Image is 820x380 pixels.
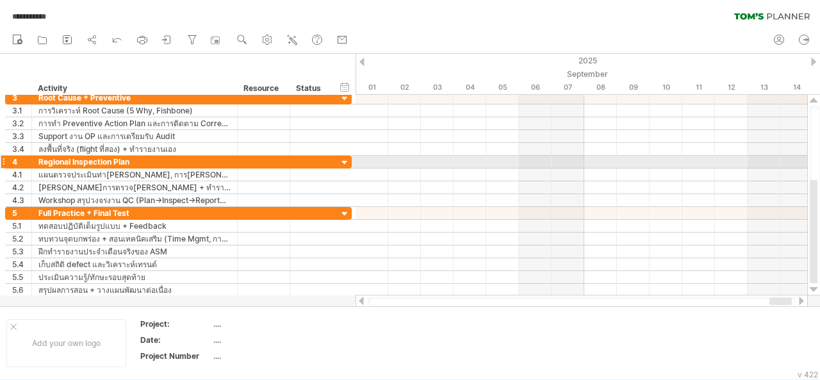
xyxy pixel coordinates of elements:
[213,318,321,329] div: ....
[12,271,31,283] div: 5.5
[296,82,324,95] div: Status
[140,351,211,361] div: Project Number
[584,81,617,94] div: Monday, 8 September 2025
[38,117,231,129] div: การทำ Preventive Action Plan และการติดตาม Corrective Action
[12,284,31,296] div: 5.6
[650,81,682,94] div: Wednesday, 10 September 2025
[140,335,211,345] div: Date:
[12,194,31,206] div: 4.3
[38,245,231,258] div: ฝึกทำรายงานประจำเดือนจริงของ ASM
[12,207,31,219] div: 5
[617,81,650,94] div: Tuesday, 9 September 2025
[38,156,231,168] div: Regional Inspection Plan
[12,143,31,155] div: 3.4
[38,194,231,206] div: Workshop สรุปวงจรงาน QC (Plan→Inspect→Report→RCA→Preventive→Stat)
[38,92,231,104] div: Root Cause + Preventive
[38,104,231,117] div: การวิเคราะห์ Root Cause (5 Why, Fishbone)
[213,335,321,345] div: ....
[356,81,388,94] div: Monday, 1 September 2025
[780,81,813,94] div: Sunday, 14 September 2025
[12,104,31,117] div: 3.1
[38,143,231,155] div: ลงพื้นที่จริง (flight ที่สอง) + ทำรายงานเอง
[486,81,519,94] div: Friday, 5 September 2025
[715,81,748,94] div: Friday, 12 September 2025
[38,82,230,95] div: Activity
[12,245,31,258] div: 5.3
[38,271,231,283] div: ประเมินความรู้/ทักษะรอบสุดท้าย
[38,233,231,245] div: ทบทวนจุดบกพร่อง + สอนเทคนิคเสริม (Time Mgmt, การสื่อสาร)
[140,318,211,329] div: Project:
[682,81,715,94] div: Thursday, 11 September 2025
[38,258,231,270] div: เก็บสถิติ defect และวิเคราะห์เทรนด์
[12,117,31,129] div: 3.2
[38,284,231,296] div: สรุปผลการสอน + วางแผนพัฒนาต่อเนื่อง
[12,220,31,232] div: 5.1
[552,81,584,94] div: Sunday, 7 September 2025
[12,92,31,104] div: 3
[12,130,31,142] div: 3.3
[213,351,321,361] div: ....
[38,130,231,142] div: Support งาน OP และการเตรียมรับ Audit
[748,81,780,94] div: Saturday, 13 September 2025
[388,81,421,94] div: Tuesday, 2 September 2025
[12,156,31,168] div: 4
[798,370,818,379] div: v 422
[12,169,31,181] div: 4.1
[38,220,231,232] div: ทดสอบปฏิบัติเต็มรูปแบบ + Feedback
[12,233,31,245] div: 5.2
[454,81,486,94] div: Thursday, 4 September 2025
[12,181,31,194] div: 4.2
[38,207,231,219] div: Full Practice + Final Test
[243,82,283,95] div: Resource
[12,258,31,270] div: 5.4
[38,181,231,194] div: [PERSON_NAME]การตรวจ[PERSON_NAME] + ทำรายงานสรุป
[6,319,126,367] div: Add your own logo
[421,81,454,94] div: Wednesday, 3 September 2025
[38,169,231,181] div: แผนตรวจประเมินท่า[PERSON_NAME], การ[PERSON_NAME]งานล่วงหน้า
[519,81,552,94] div: Saturday, 6 September 2025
